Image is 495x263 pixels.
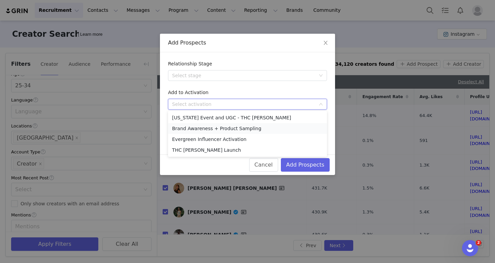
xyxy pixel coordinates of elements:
iframe: Intercom live chat [462,240,478,256]
i: icon: down [319,102,323,107]
span: 2 [476,240,481,245]
label: Add to Activation [168,90,208,95]
div: Select stage [172,72,316,79]
li: [US_STATE] Event and UGC - THC [PERSON_NAME] [168,112,327,123]
button: Close [316,34,335,53]
li: Brand Awareness + Product Sampling [168,123,327,134]
label: Relationship Stage [168,61,212,66]
li: THC [PERSON_NAME] Launch [168,145,327,155]
i: icon: close [323,40,328,46]
i: icon: down [319,74,323,78]
button: Cancel [249,158,278,172]
div: Add Prospects [168,39,327,47]
li: Evergreen Influencer Activation [168,134,327,145]
button: Add Prospects [281,158,330,172]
